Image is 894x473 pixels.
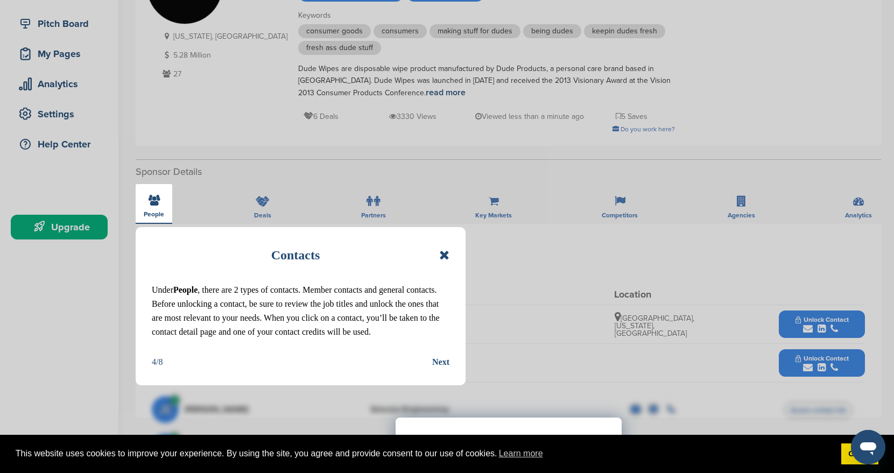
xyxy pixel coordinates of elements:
[271,243,320,267] h1: Contacts
[173,285,198,294] b: People
[851,430,885,464] iframe: Button to launch messaging window
[152,283,449,339] p: Under , there are 2 types of contacts. Member contacts and general contacts. Before unlocking a c...
[497,446,545,462] a: learn more about cookies
[152,355,163,369] div: 4/8
[841,443,878,465] a: dismiss cookie message
[432,355,449,369] button: Next
[16,446,833,462] span: This website uses cookies to improve your experience. By using the site, you agree and provide co...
